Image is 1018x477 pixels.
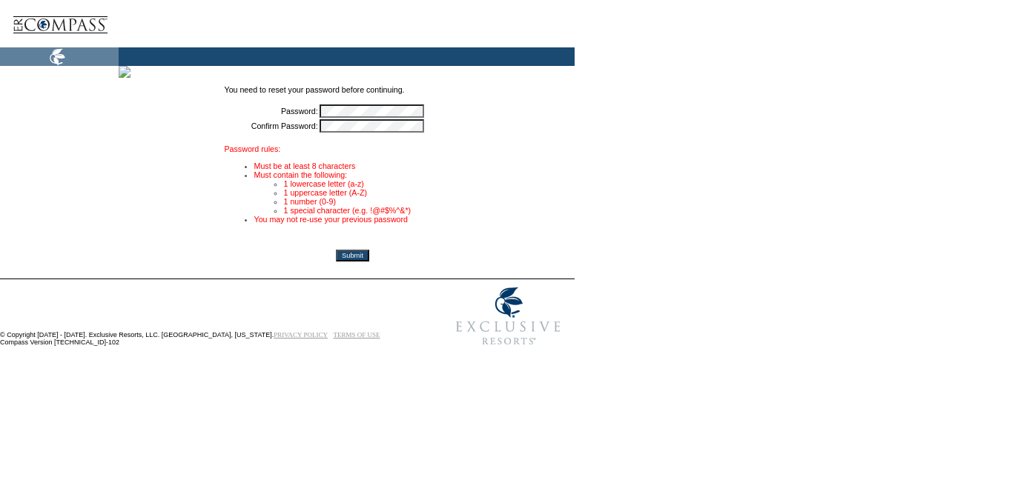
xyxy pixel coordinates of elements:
[225,104,318,118] td: Password:
[284,197,336,206] font: 1 number (0-9)
[442,279,575,353] img: Exclusive Resorts
[254,170,348,179] font: Must contain the following:
[12,4,108,47] img: logoCompass.gif
[284,188,368,197] font: 1 uppercase letter (A-Z)
[225,85,481,103] td: You need to reset your password before continuing.
[336,250,369,261] input: Submit
[225,144,281,153] font: Password rules:
[334,331,380,338] a: TERMS OF USE
[284,206,412,215] font: 1 special character (e.g. !@#$%^&*)
[284,179,364,188] font: 1 lowercase letter (a-z)
[119,66,130,78] img: sb9.jpg
[254,215,409,224] font: You may not re-use your previous password
[274,331,328,338] a: PRIVACY POLICY
[225,119,318,133] td: Confirm Password:
[254,161,356,170] font: Must be at least 8 characters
